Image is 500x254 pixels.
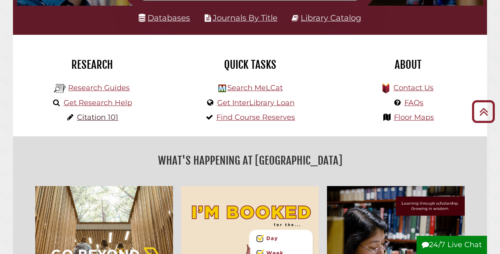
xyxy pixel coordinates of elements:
img: Hekman Library Logo [218,85,226,92]
a: Databases [139,13,190,23]
a: Find Course Reserves [216,113,295,122]
a: Citation 101 [77,113,118,122]
h2: What's Happening at [GEOGRAPHIC_DATA] [19,151,481,170]
a: Back to Top [469,105,498,118]
a: Get Research Help [64,98,132,107]
a: FAQs [404,98,423,107]
a: Search MeLCat [227,83,283,92]
a: Contact Us [393,83,434,92]
a: Get InterLibrary Loan [217,98,295,107]
h2: Quick Tasks [177,58,323,72]
h2: About [335,58,481,72]
a: Research Guides [68,83,130,92]
a: Journals By Title [213,13,278,23]
h2: Research [19,58,165,72]
a: Library Catalog [301,13,361,23]
img: Hekman Library Logo [54,83,66,95]
a: Floor Maps [394,113,434,122]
